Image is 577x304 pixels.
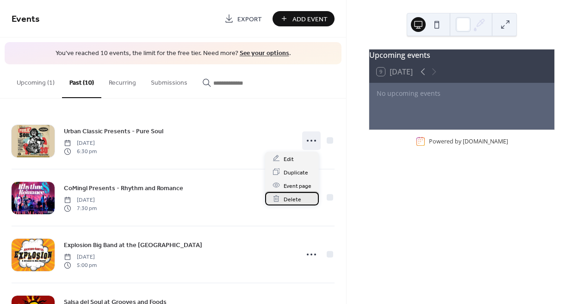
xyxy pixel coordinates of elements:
[377,89,547,98] div: No upcoming events
[64,148,97,156] span: 6:30 pm
[429,137,508,145] div: Powered by
[240,47,289,60] a: See your options
[217,11,269,26] a: Export
[463,137,508,145] a: [DOMAIN_NAME]
[64,183,183,193] a: CoMingl Presents - Rhythm and Romance
[284,181,311,191] span: Event page
[64,126,163,136] a: Urban Classic Presents - Pure Soul
[237,14,262,24] span: Export
[143,64,195,97] button: Submissions
[64,240,202,250] a: Explosion Big Band at the [GEOGRAPHIC_DATA]
[64,205,97,213] span: 7:30 pm
[62,64,101,98] button: Past (10)
[64,139,97,147] span: [DATE]
[64,253,97,261] span: [DATE]
[369,50,554,61] div: Upcoming events
[64,196,97,204] span: [DATE]
[284,194,301,204] span: Delete
[12,10,40,28] span: Events
[9,64,62,97] button: Upcoming (1)
[64,261,97,270] span: 5:00 pm
[284,168,308,177] span: Duplicate
[284,154,294,164] span: Edit
[64,126,163,136] span: Urban Classic Presents - Pure Soul
[64,183,183,193] span: CoMingl Presents - Rhythm and Romance
[14,49,332,58] span: You've reached 10 events, the limit for the free tier. Need more? .
[101,64,143,97] button: Recurring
